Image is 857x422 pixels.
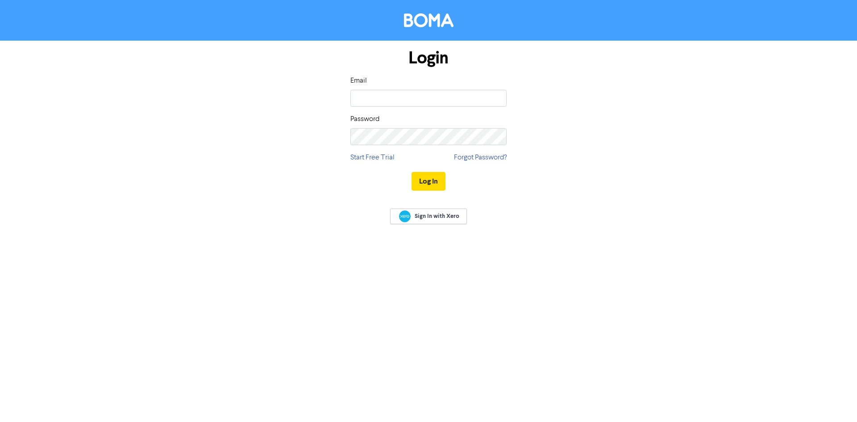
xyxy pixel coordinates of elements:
[412,172,445,191] button: Log In
[350,48,507,68] h1: Login
[390,209,467,224] a: Sign In with Xero
[399,210,411,222] img: Xero logo
[415,212,459,220] span: Sign In with Xero
[350,152,395,163] a: Start Free Trial
[350,75,367,86] label: Email
[350,114,379,125] label: Password
[404,13,453,27] img: BOMA Logo
[454,152,507,163] a: Forgot Password?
